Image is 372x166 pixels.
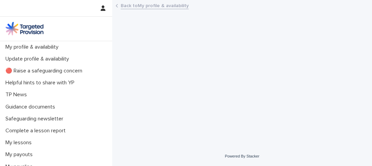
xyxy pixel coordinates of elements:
p: Helpful hints to share with YP [3,80,80,86]
p: My lessons [3,139,37,146]
p: Update profile & availability [3,56,74,62]
p: TP News [3,92,32,98]
p: My profile & availability [3,44,64,50]
p: Guidance documents [3,104,61,110]
a: Back toMy profile & availability [121,1,189,9]
p: Safeguarding newsletter [3,116,69,122]
p: My payouts [3,151,38,158]
a: Powered By Stacker [225,154,259,158]
img: M5nRWzHhSzIhMunXDL62 [5,22,44,35]
p: 🔴 Raise a safeguarding concern [3,68,88,74]
p: Complete a lesson report [3,128,71,134]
